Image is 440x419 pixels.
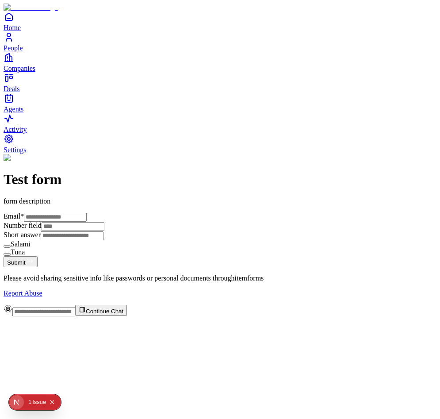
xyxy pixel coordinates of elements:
span: item [235,274,247,282]
label: Salami [11,240,30,248]
a: Home [4,12,436,31]
span: Home [4,24,21,31]
h1: Test form [4,171,436,188]
a: Settings [4,134,436,154]
img: Form Logo [4,154,42,162]
a: Agents [4,93,436,113]
label: Tuna [11,248,25,256]
span: Deals [4,85,19,92]
p: Please avoid sharing sensitive info like passwords or personal documents through forms [4,274,436,282]
label: Email [4,212,24,220]
button: Continue Chat [75,305,127,316]
span: Continue Chat [86,308,123,315]
label: Short answer [4,231,41,238]
label: Number field [4,222,42,229]
span: Companies [4,65,35,72]
a: Activity [4,113,436,133]
a: Report Abuse [4,289,436,297]
span: Agents [4,105,23,113]
img: Item Brain Logo [4,4,58,12]
span: People [4,44,23,52]
div: Continue Chat [4,304,436,316]
span: Settings [4,146,27,154]
a: People [4,32,436,52]
span: Activity [4,126,27,133]
a: Deals [4,73,436,92]
a: Companies [4,52,436,72]
p: form description [4,197,436,205]
button: Submit [4,256,38,267]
